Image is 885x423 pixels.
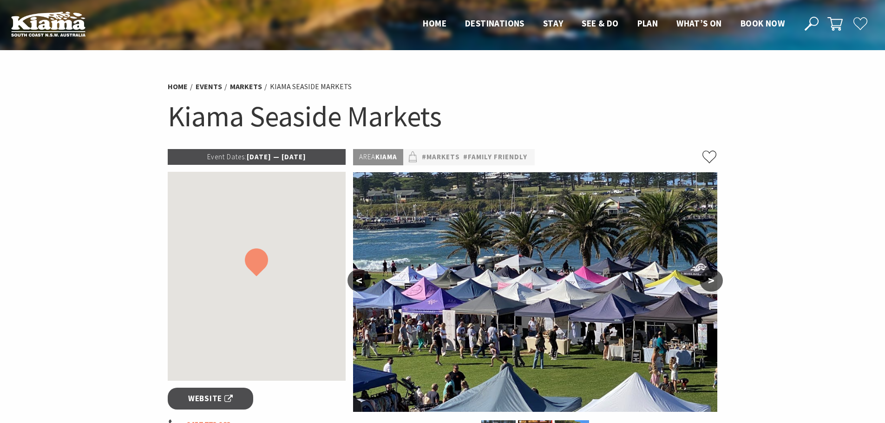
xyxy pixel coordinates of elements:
[353,149,403,165] p: Kiama
[207,152,247,161] span: Event Dates:
[188,392,233,405] span: Website
[353,172,717,412] img: Kiama Seaside Market
[196,82,222,91] a: Events
[168,388,254,410] a: Website
[168,98,718,135] h1: Kiama Seaside Markets
[423,18,446,29] span: Home
[168,82,188,91] a: Home
[230,82,262,91] a: Markets
[463,151,527,163] a: #Family Friendly
[359,152,375,161] span: Area
[676,18,722,29] span: What’s On
[347,269,371,292] button: <
[700,269,723,292] button: >
[637,18,658,29] span: Plan
[582,18,618,29] span: See & Do
[741,18,785,29] span: Book now
[465,18,524,29] span: Destinations
[270,81,352,93] li: Kiama Seaside Markets
[11,11,85,37] img: Kiama Logo
[413,16,794,32] nav: Main Menu
[422,151,460,163] a: #Markets
[168,149,346,165] p: [DATE] — [DATE]
[543,18,564,29] span: Stay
